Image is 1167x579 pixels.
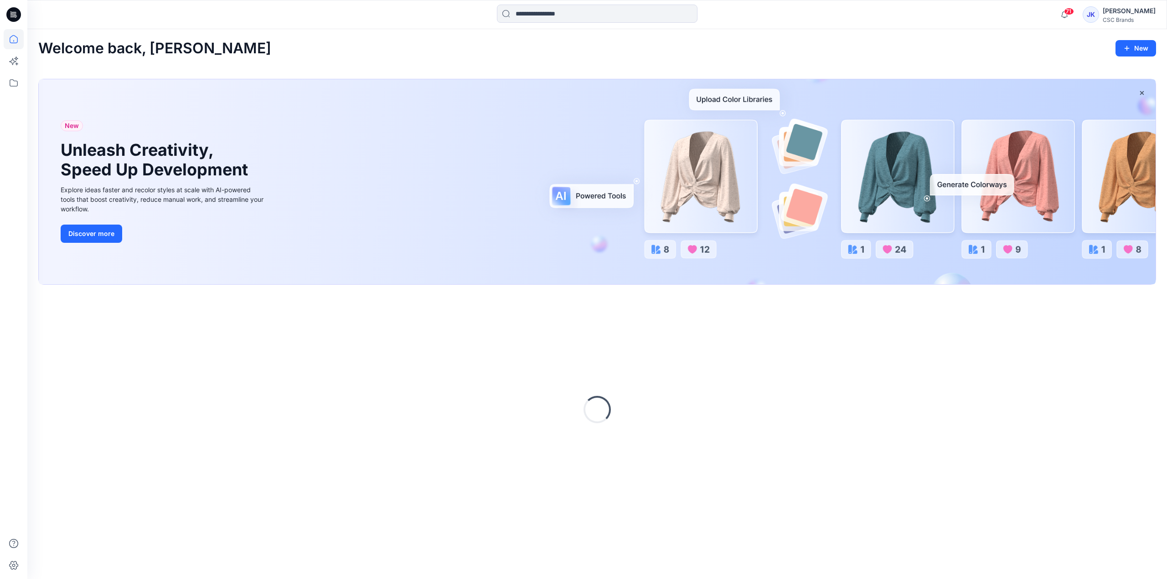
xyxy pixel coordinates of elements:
h1: Unleash Creativity, Speed Up Development [61,140,252,179]
h2: Welcome back, [PERSON_NAME] [38,40,271,57]
div: CSC Brands [1103,16,1156,23]
button: New [1115,40,1156,56]
span: New [65,120,79,131]
div: [PERSON_NAME] [1103,5,1156,16]
a: Discover more [61,225,266,243]
button: Discover more [61,225,122,243]
span: 71 [1064,8,1074,15]
div: JK [1083,6,1099,23]
div: Explore ideas faster and recolor styles at scale with AI-powered tools that boost creativity, red... [61,185,266,214]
